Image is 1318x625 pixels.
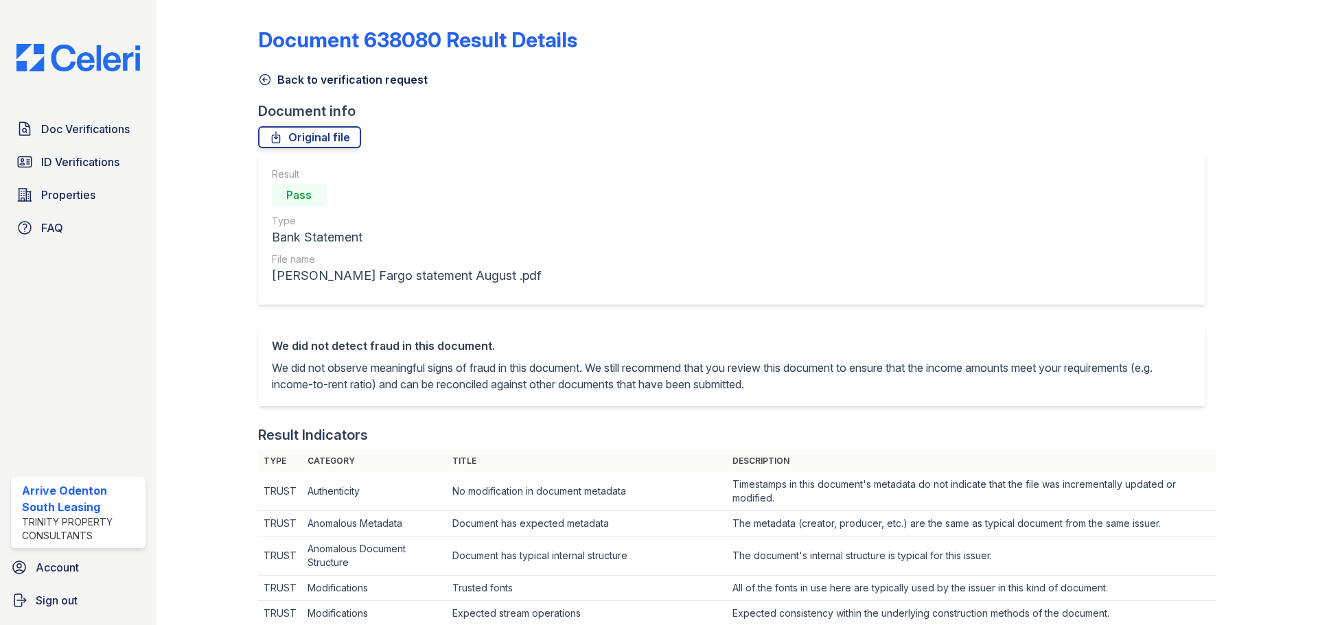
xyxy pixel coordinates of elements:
[11,181,146,209] a: Properties
[302,576,448,601] td: Modifications
[258,472,302,511] td: TRUST
[447,576,726,601] td: Trusted fonts
[302,511,448,536] td: Anomalous Metadata
[258,126,361,148] a: Original file
[727,450,1216,472] th: Description
[5,554,151,581] a: Account
[11,214,146,241] a: FAQ
[272,167,541,181] div: Result
[41,220,63,236] span: FAQ
[272,252,541,266] div: File name
[272,214,541,228] div: Type
[447,472,726,511] td: No modification in document metadata
[258,27,577,52] a: Document 638080 Result Details
[727,576,1216,601] td: All of the fonts in use here are typically used by the issuer in this kind of document.
[272,338,1192,354] div: We did not detect fraud in this document.
[272,184,327,206] div: Pass
[11,148,146,176] a: ID Verifications
[11,115,146,143] a: Doc Verifications
[5,44,151,71] img: CE_Logo_Blue-a8612792a0a2168367f1c8372b55b34899dd931a85d93a1a3d3e32e68fde9ad4.png
[41,187,95,203] span: Properties
[22,482,140,515] div: Arrive Odenton South Leasing
[258,450,302,472] th: Type
[258,536,302,576] td: TRUST
[727,472,1216,511] td: Timestamps in this document's metadata do not indicate that the file was incrementally updated or...
[258,511,302,536] td: TRUST
[272,359,1192,392] p: We did not observe meaningful signs of fraud in this document. We still recommend that you review...
[272,266,541,285] div: [PERSON_NAME] Fargo statement August .pdf
[272,228,541,247] div: Bank Statement
[302,472,448,511] td: Authenticity
[447,450,726,472] th: Title
[447,536,726,576] td: Document has typical internal structure
[36,559,79,576] span: Account
[22,515,140,543] div: Trinity Property Consultants
[258,425,368,445] div: Result Indicators
[258,71,428,88] a: Back to verification request
[302,450,448,472] th: Category
[5,587,151,614] a: Sign out
[258,102,1216,121] div: Document info
[447,511,726,536] td: Document has expected metadata
[41,121,130,137] span: Doc Verifications
[727,511,1216,536] td: The metadata (creator, producer, etc.) are the same as typical document from the same issuer.
[41,154,119,170] span: ID Verifications
[258,576,302,601] td: TRUST
[727,536,1216,576] td: The document's internal structure is typical for this issuer.
[36,592,78,609] span: Sign out
[302,536,448,576] td: Anomalous Document Structure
